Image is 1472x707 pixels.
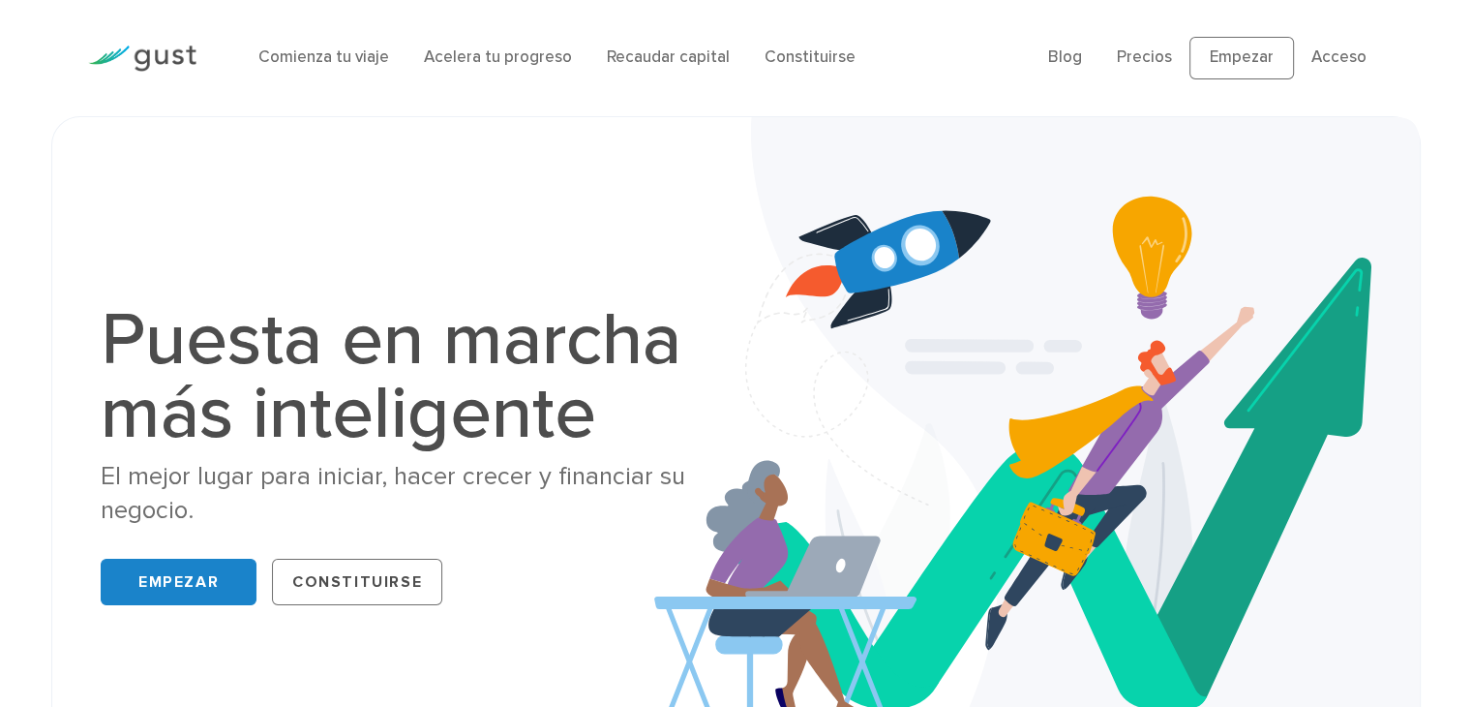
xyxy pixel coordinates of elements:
[101,461,685,525] font: El mejor lugar para iniciar, hacer crecer y financiar su negocio.
[1311,47,1367,67] a: Acceso
[292,572,422,592] font: Constituirse
[1048,47,1082,67] a: Blog
[1189,37,1294,79] a: Empezar
[138,572,219,592] font: Empezar
[258,47,389,67] a: Comienza tu viaje
[1117,47,1172,67] a: Precios
[607,47,730,67] a: Recaudar capital
[424,47,572,67] a: Acelera tu progreso
[88,46,196,72] img: Logotipo de Gust
[101,296,681,457] font: Puesta en marcha más inteligente
[272,559,442,605] a: Constituirse
[101,559,256,605] a: Empezar
[1210,47,1274,67] font: Empezar
[765,47,856,67] a: Constituirse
